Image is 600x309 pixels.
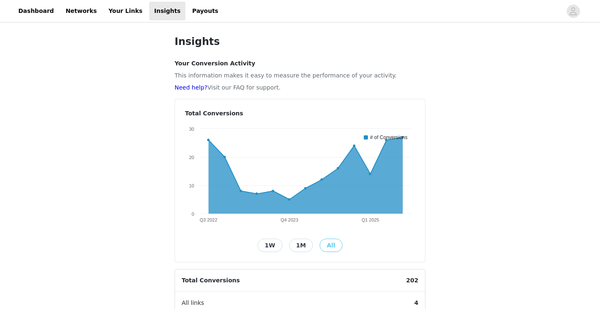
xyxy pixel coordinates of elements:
a: Networks [60,2,102,20]
h1: Insights [175,34,425,49]
text: 0 [192,212,194,217]
p: This information makes it easy to measure the performance of your activity. [175,71,425,80]
h4: Total Conversions [185,109,415,118]
text: Q3 2022 [200,217,217,222]
button: 1M [289,239,313,252]
span: Total Conversions [175,269,247,292]
a: Dashboard [13,2,59,20]
a: Need help? [175,84,207,91]
span: 202 [400,269,425,292]
button: All [320,239,342,252]
text: 30 [189,127,194,132]
a: Insights [149,2,185,20]
a: Your Links [103,2,147,20]
text: Q1 2025 [362,217,379,222]
text: # of Conversions [370,135,407,140]
p: Visit our FAQ for support. [175,83,425,92]
button: 1W [257,239,282,252]
text: 20 [189,155,194,160]
a: Payouts [187,2,223,20]
div: avatar [569,5,577,18]
text: 10 [189,183,194,188]
text: Q4 2023 [281,217,298,222]
h4: Your Conversion Activity [175,59,425,68]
